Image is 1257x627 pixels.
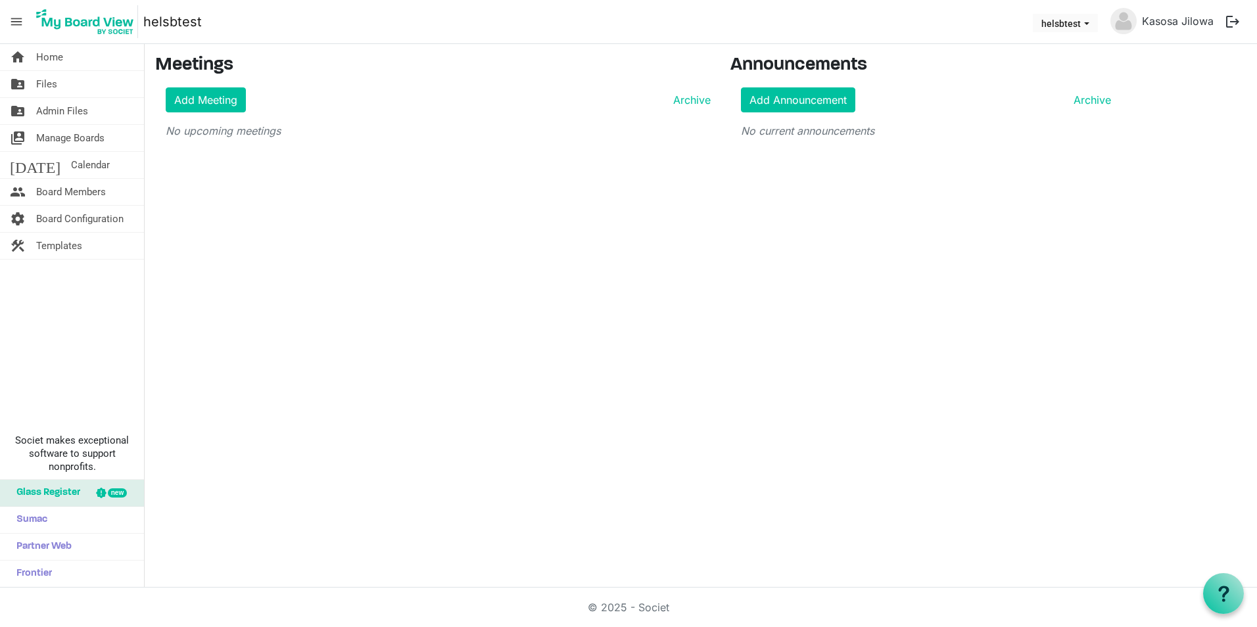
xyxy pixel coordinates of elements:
[32,5,143,38] a: My Board View Logo
[588,601,669,614] a: © 2025 - Societ
[143,9,202,35] a: helsbtest
[668,92,711,108] a: Archive
[10,71,26,97] span: folder_shared
[32,5,138,38] img: My Board View Logo
[108,488,127,498] div: new
[10,507,47,533] span: Sumac
[10,152,60,178] span: [DATE]
[36,125,105,151] span: Manage Boards
[741,123,1111,139] p: No current announcements
[10,233,26,259] span: construction
[10,561,52,587] span: Frontier
[4,9,29,34] span: menu
[1137,8,1219,34] a: Kasosa Jilowa
[155,55,711,77] h3: Meetings
[71,152,110,178] span: Calendar
[10,480,80,506] span: Glass Register
[166,87,246,112] a: Add Meeting
[730,55,1122,77] h3: Announcements
[36,179,106,205] span: Board Members
[36,44,63,70] span: Home
[1219,8,1246,35] button: logout
[10,44,26,70] span: home
[10,125,26,151] span: switch_account
[1068,92,1111,108] a: Archive
[10,179,26,205] span: people
[10,534,72,560] span: Partner Web
[741,87,855,112] a: Add Announcement
[36,98,88,124] span: Admin Files
[1110,8,1137,34] img: no-profile-picture.svg
[36,233,82,259] span: Templates
[166,123,711,139] p: No upcoming meetings
[36,206,124,232] span: Board Configuration
[10,98,26,124] span: folder_shared
[36,71,57,97] span: Files
[10,206,26,232] span: settings
[6,434,138,473] span: Societ makes exceptional software to support nonprofits.
[1033,14,1098,32] button: helsbtest dropdownbutton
